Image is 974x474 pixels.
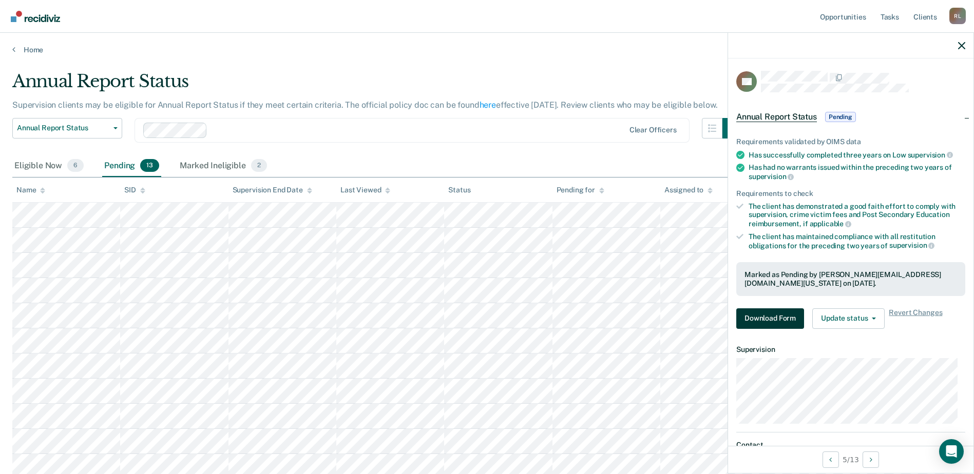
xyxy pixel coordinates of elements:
button: Profile dropdown button [949,8,966,24]
span: supervision [889,241,934,249]
div: Has successfully completed three years on Low [749,150,965,160]
button: Update status [812,308,885,329]
span: Pending [825,112,856,122]
div: The client has maintained compliance with all restitution obligations for the preceding two years of [749,232,965,250]
div: Requirements validated by OIMS data [736,137,965,146]
div: Marked as Pending by [PERSON_NAME][EMAIL_ADDRESS][DOMAIN_NAME][US_STATE] on [DATE]. [744,270,957,288]
img: Recidiviz [11,11,60,22]
a: here [480,100,496,110]
span: 2 [251,159,267,172]
div: Annual Report StatusPending [728,101,973,133]
button: Next Opportunity [863,451,879,468]
div: Name [16,186,45,194]
span: Annual Report Status [736,112,817,122]
div: Has had no warrants issued within the preceding two years of [749,163,965,181]
a: Navigate to form link [736,308,808,329]
button: Previous Opportunity [823,451,839,468]
dt: Contact [736,441,965,449]
div: 5 / 13 [728,446,973,473]
div: SID [124,186,145,194]
span: Annual Report Status [17,124,109,132]
span: applicable [810,220,851,228]
dt: Supervision [736,345,965,354]
div: Pending for [557,186,604,194]
div: The client has demonstrated a good faith effort to comply with supervision, crime victim fees and... [749,202,965,228]
div: Assigned to [664,186,713,194]
div: Clear officers [629,126,677,134]
div: Supervision End Date [233,186,312,194]
p: Supervision clients may be eligible for Annual Report Status if they meet certain criteria. The o... [12,100,717,110]
span: 13 [140,159,159,172]
div: Last Viewed [340,186,390,194]
span: Revert Changes [889,308,942,329]
span: 6 [67,159,84,172]
button: Download Form [736,308,804,329]
div: R L [949,8,966,24]
div: Pending [102,155,161,177]
div: Open Intercom Messenger [939,439,964,464]
div: Annual Report Status [12,71,743,100]
div: Eligible Now [12,155,86,177]
span: supervision [749,172,794,181]
div: Marked Ineligible [178,155,269,177]
div: Requirements to check [736,189,965,198]
a: Home [12,45,962,54]
div: Status [448,186,470,194]
span: supervision [908,151,953,159]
